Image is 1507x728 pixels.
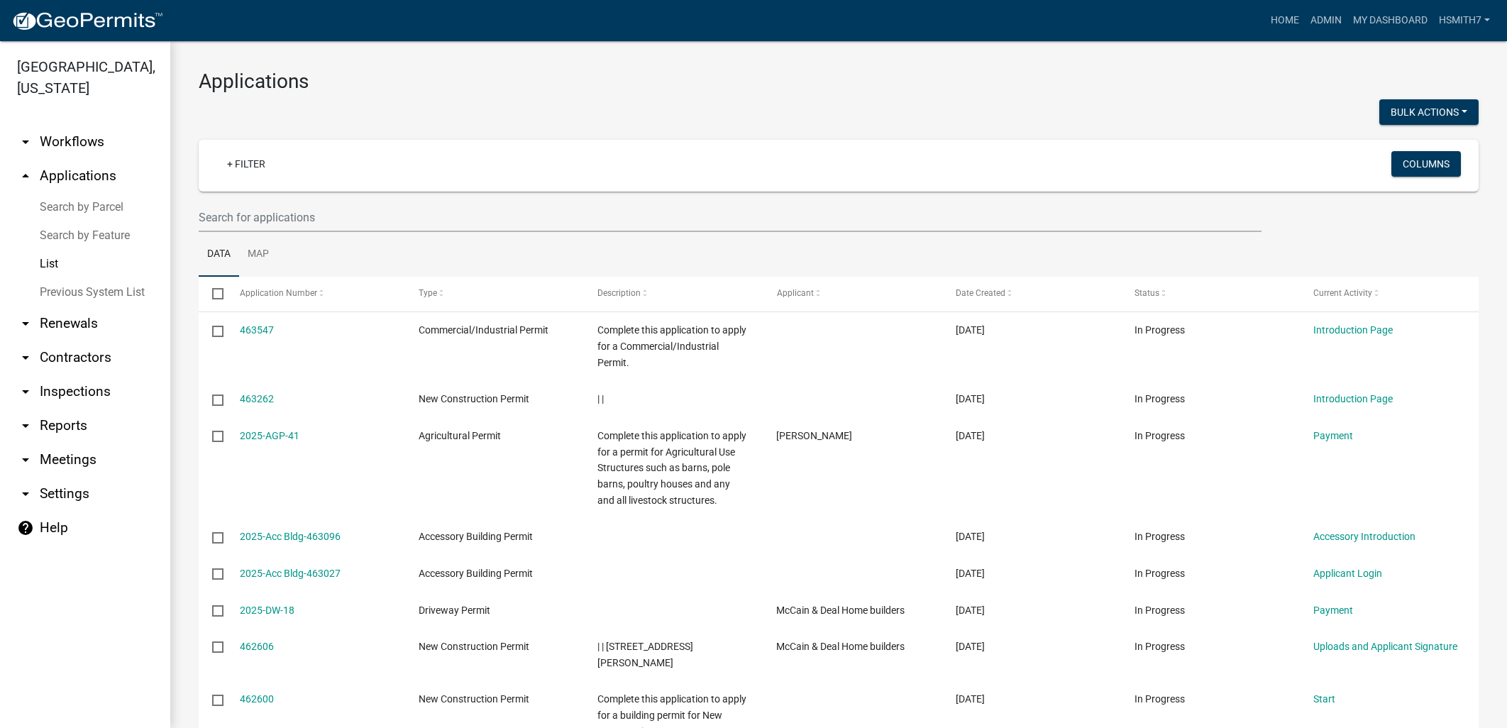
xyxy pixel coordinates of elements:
span: Status [1135,288,1159,298]
datatable-header-cell: Type [405,277,584,311]
a: 463547 [240,324,274,336]
datatable-header-cell: Status [1121,277,1300,311]
span: In Progress [1135,605,1185,616]
a: Map [239,232,277,277]
span: Commercial/Industrial Permit [419,324,548,336]
span: 08/13/2025 [956,430,985,441]
span: 08/13/2025 [956,324,985,336]
datatable-header-cell: Application Number [226,277,404,311]
a: My Dashboard [1347,7,1433,34]
i: help [17,519,34,536]
span: Application Number [240,288,317,298]
a: hsmith7 [1433,7,1496,34]
datatable-header-cell: Description [584,277,763,311]
a: Payment [1313,605,1353,616]
i: arrow_drop_down [17,485,34,502]
button: Bulk Actions [1379,99,1479,125]
span: Accessory Building Permit [419,531,533,542]
i: arrow_drop_up [17,167,34,184]
button: Columns [1391,151,1461,177]
span: In Progress [1135,531,1185,542]
span: 08/12/2025 [956,693,985,705]
i: arrow_drop_down [17,349,34,366]
span: McCain & Deal Home builders [776,605,905,616]
datatable-header-cell: Current Activity [1300,277,1479,311]
a: Data [199,232,239,277]
a: 462600 [240,693,274,705]
a: Introduction Page [1313,393,1393,404]
span: | | 4245 Mayfield Dr [597,641,693,668]
a: Start [1313,693,1335,705]
a: Accessory Introduction [1313,531,1415,542]
i: arrow_drop_down [17,133,34,150]
span: Applicant [776,288,813,298]
input: Search for applications [199,203,1262,232]
a: 2025-DW-18 [240,605,294,616]
a: 2025-Acc Bldg-463027 [240,568,341,579]
i: arrow_drop_down [17,315,34,332]
span: Description [597,288,641,298]
span: | | [597,393,604,404]
h3: Applications [199,70,1479,94]
a: 463262 [240,393,274,404]
i: arrow_drop_down [17,383,34,400]
span: New Construction Permit [419,641,529,652]
span: 08/13/2025 [956,393,985,404]
datatable-header-cell: Applicant [763,277,942,311]
span: In Progress [1135,393,1185,404]
a: 2025-AGP-41 [240,430,299,441]
i: arrow_drop_down [17,451,34,468]
span: New Construction Permit [419,393,529,404]
span: Agricultural Permit [419,430,501,441]
a: 462606 [240,641,274,652]
span: Type [419,288,437,298]
span: Complete this application to apply for a permit for Agricultural Use Structures such as barns, po... [597,430,746,506]
a: Admin [1305,7,1347,34]
a: Uploads and Applicant Signature [1313,641,1457,652]
span: In Progress [1135,568,1185,579]
span: Cole Stone [776,430,852,441]
a: Payment [1313,430,1353,441]
a: 2025-Acc Bldg-463096 [240,531,341,542]
span: Complete this application to apply for a Commercial/Industrial Permit. [597,324,746,368]
span: McCain & Deal Home builders [776,641,905,652]
span: 08/12/2025 [956,641,985,652]
span: In Progress [1135,693,1185,705]
datatable-header-cell: Date Created [942,277,1120,311]
a: Applicant Login [1313,568,1382,579]
span: Date Created [956,288,1005,298]
a: Introduction Page [1313,324,1393,336]
span: In Progress [1135,430,1185,441]
span: 08/12/2025 [956,605,985,616]
span: In Progress [1135,324,1185,336]
i: arrow_drop_down [17,417,34,434]
a: Home [1265,7,1305,34]
span: Accessory Building Permit [419,568,533,579]
span: 08/12/2025 [956,568,985,579]
span: 08/13/2025 [956,531,985,542]
span: In Progress [1135,641,1185,652]
span: Current Activity [1313,288,1372,298]
span: Driveway Permit [419,605,490,616]
datatable-header-cell: Select [199,277,226,311]
a: + Filter [216,151,277,177]
span: New Construction Permit [419,693,529,705]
